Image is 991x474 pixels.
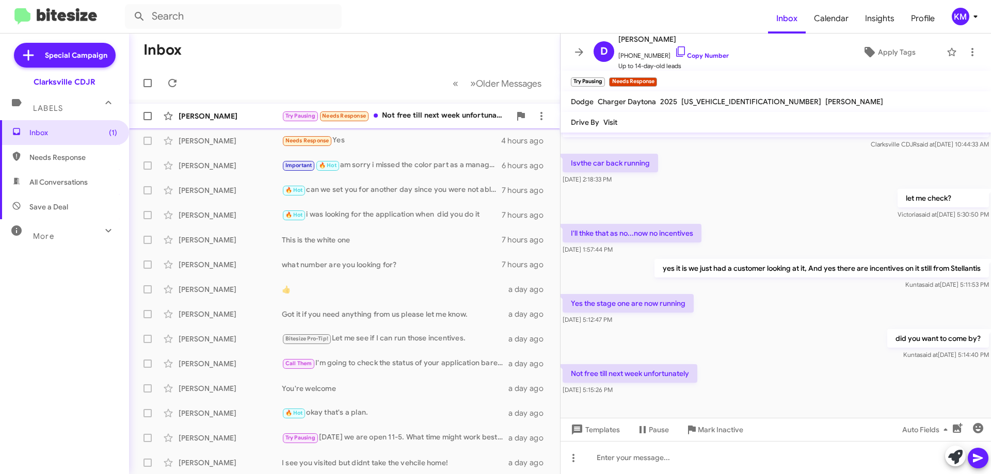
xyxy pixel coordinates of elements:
[453,77,458,90] span: «
[563,316,612,323] span: [DATE] 5:12:47 PM
[922,281,940,288] span: said at
[125,4,342,29] input: Search
[179,358,282,369] div: [PERSON_NAME]
[871,140,989,148] span: Clarksville CDJR [DATE] 10:44:33 AM
[952,8,969,25] div: KM
[282,159,502,171] div: am sorry i missed the color part as a manager, i just jumped in [DATE], What was the color you wo...
[502,259,552,270] div: 7 hours ago
[179,160,282,171] div: [PERSON_NAME]
[917,140,935,148] span: said at
[179,259,282,270] div: [PERSON_NAME]
[282,110,510,122] div: Not free till next week unfortunately
[563,224,701,242] p: I'll thke that as no...now no incentives
[29,152,117,162] span: Needs Response
[508,457,552,468] div: a day ago
[285,211,303,218] span: 🔥 Hot
[282,284,508,295] div: 👍
[476,78,541,89] span: Older Messages
[29,127,117,138] span: Inbox
[282,407,508,419] div: okay that's a plan.
[609,77,657,87] small: Needs Response
[675,52,729,59] a: Copy Number
[470,77,476,90] span: »
[563,175,612,183] span: [DATE] 2:18:33 PM
[681,97,821,106] span: [US_VEHICLE_IDENTIFICATION_NUMBER]
[282,135,501,146] div: Yes
[282,383,508,394] div: You're welcome
[33,232,54,241] span: More
[508,309,552,319] div: a day ago
[179,408,282,418] div: [PERSON_NAME]
[571,97,594,106] span: Dodge
[285,137,329,144] span: Needs Response
[508,358,552,369] div: a day ago
[508,408,552,418] div: a day ago
[677,420,752,439] button: Mark Inactive
[920,351,938,358] span: said at
[282,457,508,468] div: I see you visited but didnt take the vehcile home!
[508,334,552,344] div: a day ago
[894,420,960,439] button: Auto Fields
[903,351,989,358] span: Kunta [DATE] 5:14:40 PM
[34,77,95,87] div: Clarksville CDJR
[179,457,282,468] div: [PERSON_NAME]
[878,43,916,61] span: Apply Tags
[143,42,182,58] h1: Inbox
[502,185,552,195] div: 7 hours ago
[618,61,729,71] span: Up to 14-day-old leads
[508,284,552,295] div: a day ago
[563,294,694,313] p: Yes the stage one are now running
[919,210,937,218] span: said at
[179,185,282,195] div: [PERSON_NAME]
[319,162,337,169] span: 🔥 Hot
[282,209,502,221] div: i was looking for the application when did you do it
[285,410,303,416] span: 🔥 Hot
[561,420,628,439] button: Templates
[618,45,729,61] span: [PHONE_NUMBER]
[322,112,366,119] span: Needs Response
[806,4,857,34] a: Calendar
[179,284,282,295] div: [PERSON_NAME]
[29,202,68,212] span: Save a Deal
[179,136,282,146] div: [PERSON_NAME]
[598,97,656,106] span: Charger Daytona
[508,383,552,394] div: a day ago
[282,235,502,245] div: This is the white one
[282,309,508,319] div: Got it if you need anything from us please let me know.
[768,4,806,34] a: Inbox
[563,154,658,172] p: Isvthe car back running
[282,184,502,196] div: can we set you for another day since you were not able to make it [DATE]
[14,43,116,68] a: Special Campaign
[905,281,989,288] span: Kunta [DATE] 5:11:53 PM
[698,420,743,439] span: Mark Inactive
[179,111,282,121] div: [PERSON_NAME]
[857,4,903,34] a: Insights
[649,420,669,439] span: Pause
[179,383,282,394] div: [PERSON_NAME]
[285,360,312,367] span: Call Them
[825,97,883,106] span: [PERSON_NAME]
[563,246,613,253] span: [DATE] 1:57:44 PM
[282,357,508,369] div: I'm going to check the status of your application bare with me.
[179,433,282,443] div: [PERSON_NAME]
[508,433,552,443] div: a day ago
[618,33,729,45] span: [PERSON_NAME]
[285,335,328,342] span: Bitesize Pro-Tip!
[29,177,88,187] span: All Conversations
[660,97,677,106] span: 2025
[179,309,282,319] div: [PERSON_NAME]
[628,420,677,439] button: Pause
[571,77,605,87] small: Try Pausing
[898,189,989,207] p: let me check?
[285,187,303,193] span: 🔥 Hot
[285,434,315,441] span: Try Pausing
[282,333,508,345] div: Let me see if I can run those incentives.
[502,210,552,220] div: 7 hours ago
[654,259,989,277] p: yes it is we just had a customer looking at it, And yes there are incentives on it still from Ste...
[446,73,465,94] button: Previous
[179,235,282,245] div: [PERSON_NAME]
[903,4,943,34] a: Profile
